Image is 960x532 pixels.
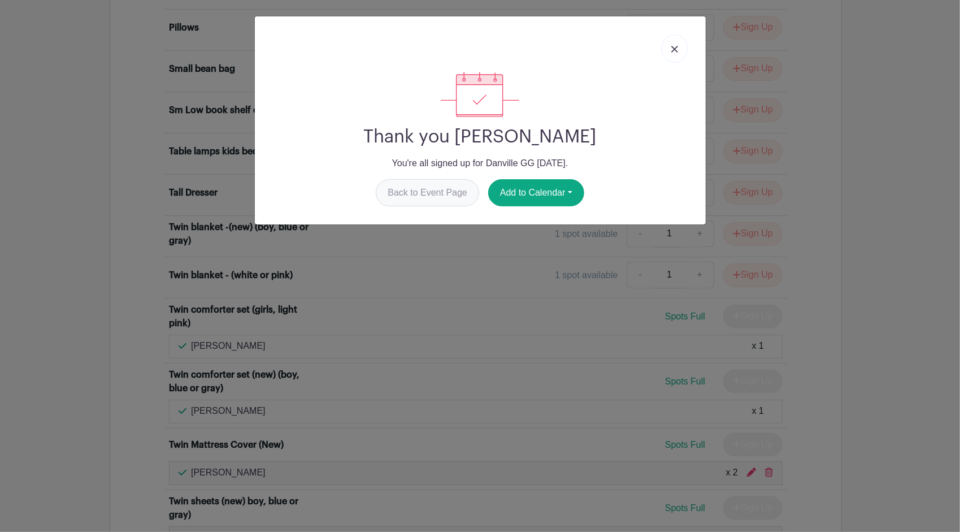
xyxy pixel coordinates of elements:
[441,72,519,117] img: signup_complete-c468d5dda3e2740ee63a24cb0ba0d3ce5d8a4ecd24259e683200fb1569d990c8.svg
[376,179,479,206] a: Back to Event Page
[264,126,697,148] h2: Thank you [PERSON_NAME]
[671,46,678,53] img: close_button-5f87c8562297e5c2d7936805f587ecaba9071eb48480494691a3f1689db116b3.svg
[488,179,584,206] button: Add to Calendar
[264,157,697,170] p: You're all signed up for Danville GG [DATE].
